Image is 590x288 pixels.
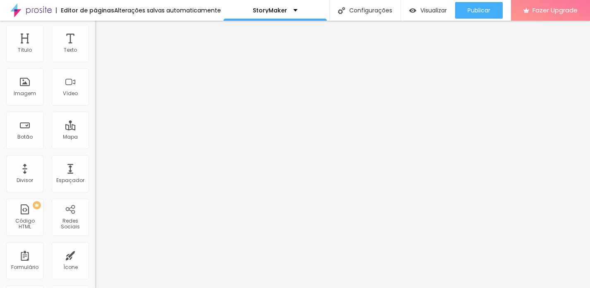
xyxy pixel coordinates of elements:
[114,7,221,13] div: Alterações salvas automaticamente
[401,2,455,19] button: Visualizar
[409,7,416,14] img: view-1.svg
[18,47,32,53] div: Título
[420,7,447,14] span: Visualizar
[64,47,77,53] div: Texto
[338,7,345,14] img: Icone
[63,134,78,140] div: Mapa
[8,218,41,230] div: Código HTML
[253,7,287,13] p: StoryMaker
[17,134,33,140] div: Botão
[17,178,33,183] div: Divisor
[63,91,78,96] div: Vídeo
[468,7,490,14] span: Publicar
[63,264,78,270] div: Ícone
[532,7,578,14] span: Fazer Upgrade
[56,7,114,13] div: Editor de páginas
[95,21,590,288] iframe: Editor
[14,91,36,96] div: Imagem
[54,218,86,230] div: Redes Sociais
[11,264,38,270] div: Formulário
[455,2,503,19] button: Publicar
[56,178,84,183] div: Espaçador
